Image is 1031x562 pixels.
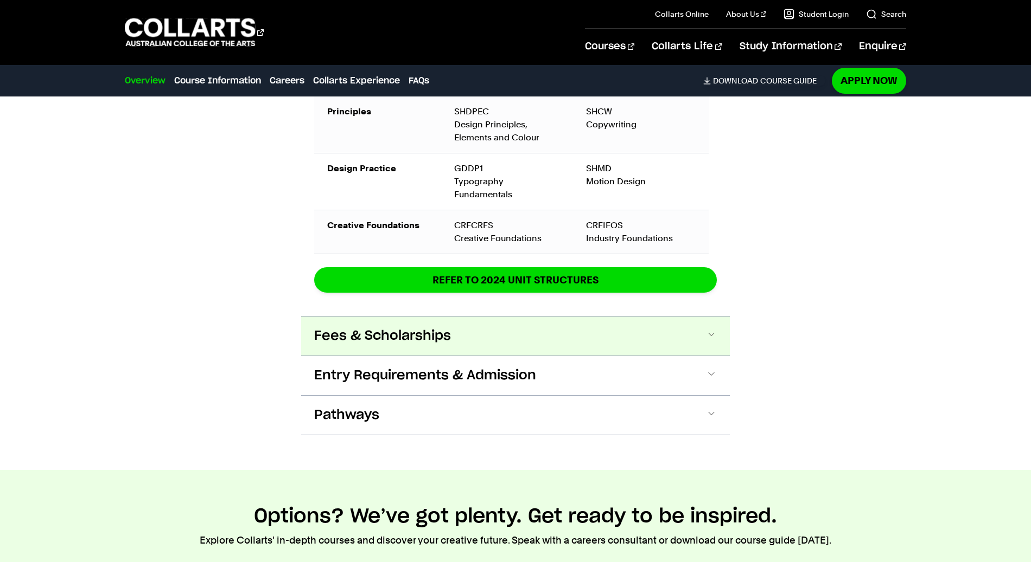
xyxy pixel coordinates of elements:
span: Entry Requirements & Admission [314,367,536,384]
strong: Creative Foundations [327,220,419,230]
a: Course Information [174,74,261,87]
a: Student Login [784,9,849,20]
div: SHCW Copywriting [586,105,696,131]
a: Search [866,9,906,20]
a: Study Information [740,29,842,64]
h2: Options? We’ve got plenty. Get ready to be inspired. [254,505,777,528]
a: About Us [726,9,766,20]
button: Pathways [301,396,730,435]
div: Go to homepage [125,17,264,48]
span: Pathways [314,406,379,424]
button: Fees & Scholarships [301,316,730,356]
div: GDDP1 Typography Fundamentals [454,162,560,201]
strong: Design Practice [327,163,396,173]
div: CRFCRFS Creative Foundations [454,219,560,245]
div: SHDPEC Design Principles, Elements and Colour [454,105,560,144]
a: Courses [585,29,634,64]
a: DownloadCourse Guide [703,76,825,86]
a: Enquire [859,29,906,64]
div: SHMD Motion Design [586,162,696,188]
a: REFER TO 2024 unit structures [314,267,717,293]
a: Overview [125,74,166,87]
span: Fees & Scholarships [314,327,451,345]
div: CRFIFOS Industry Foundations [586,219,696,245]
strong: Principles [327,106,371,117]
a: Apply Now [832,68,906,93]
button: Entry Requirements & Admission [301,356,730,395]
a: FAQs [409,74,429,87]
a: Careers [270,74,304,87]
a: Collarts Life [652,29,722,64]
p: Explore Collarts' in-depth courses and discover your creative future. Speak with a careers consul... [200,533,831,548]
a: Collarts Online [655,9,709,20]
span: Download [713,76,758,86]
a: Collarts Experience [313,74,400,87]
